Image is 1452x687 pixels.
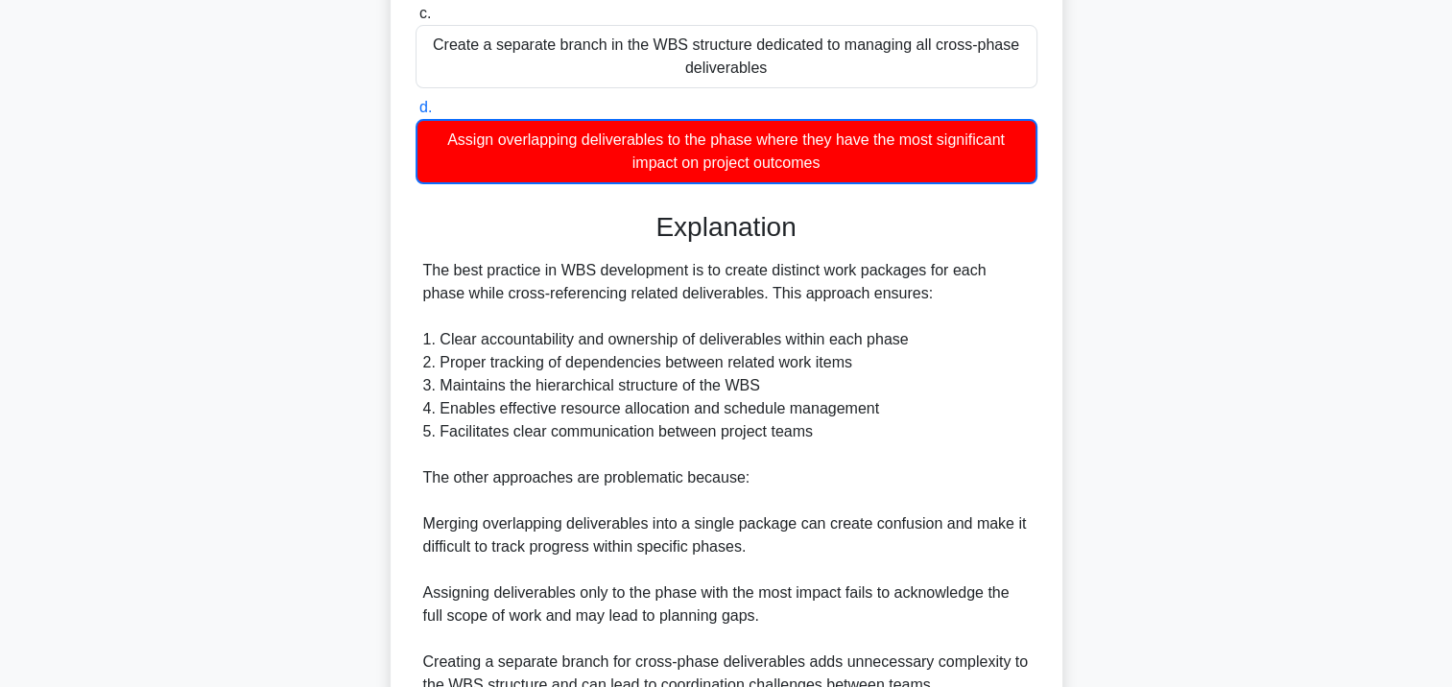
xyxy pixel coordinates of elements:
div: Create a separate branch in the WBS structure dedicated to managing all cross-phase deliverables [416,25,1037,88]
span: c. [419,5,431,21]
h3: Explanation [427,211,1026,244]
div: Assign overlapping deliverables to the phase where they have the most significant impact on proje... [416,119,1037,184]
span: d. [419,99,432,115]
